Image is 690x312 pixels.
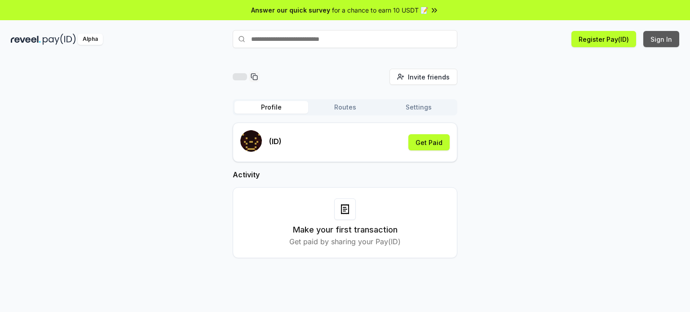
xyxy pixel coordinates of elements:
[11,34,41,45] img: reveel_dark
[382,101,456,114] button: Settings
[571,31,636,47] button: Register Pay(ID)
[234,101,308,114] button: Profile
[389,69,457,85] button: Invite friends
[643,31,679,47] button: Sign In
[251,5,330,15] span: Answer our quick survey
[233,169,457,180] h2: Activity
[269,136,282,147] p: (ID)
[408,72,450,82] span: Invite friends
[408,134,450,150] button: Get Paid
[43,34,76,45] img: pay_id
[289,236,401,247] p: Get paid by sharing your Pay(ID)
[308,101,382,114] button: Routes
[293,224,398,236] h3: Make your first transaction
[332,5,428,15] span: for a chance to earn 10 USDT 📝
[78,34,103,45] div: Alpha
